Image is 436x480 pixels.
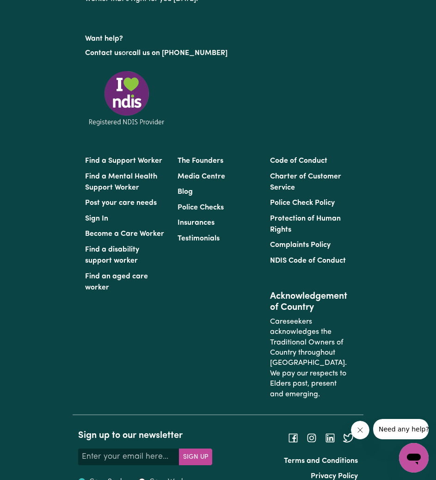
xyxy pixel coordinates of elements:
span: Need any help? [6,6,56,14]
a: call us on [PHONE_NUMBER] [129,49,227,57]
a: Follow Careseekers on Instagram [306,434,317,442]
a: Complaints Policy [270,241,331,249]
a: Find an aged care worker [85,273,148,291]
a: Follow Careseekers on LinkedIn [325,434,336,442]
iframe: Close message [351,421,369,439]
input: Enter your email here... [78,449,179,465]
a: Find a disability support worker [85,246,139,265]
a: Follow Careseekers on Twitter [343,434,354,442]
a: Find a Support Worker [85,157,162,165]
a: Insurances [178,219,215,227]
a: Testimonials [178,235,220,242]
a: Media Centre [178,173,225,180]
button: Subscribe [179,449,212,465]
a: Privacy Policy [311,473,358,480]
a: Blog [178,188,193,196]
a: Become a Care Worker [85,230,164,238]
iframe: Message from company [373,419,429,439]
p: Careseekers acknowledges the Traditional Owners of Country throughout [GEOGRAPHIC_DATA]. We pay o... [270,313,351,403]
a: Police Checks [178,204,224,211]
a: Terms and Conditions [284,457,358,465]
a: Post your care needs [85,199,157,207]
a: NDIS Code of Conduct [270,257,346,265]
a: Contact us [85,49,122,57]
a: Code of Conduct [270,157,327,165]
iframe: Button to launch messaging window [399,443,429,473]
h2: Acknowledgement of Country [270,291,351,313]
p: Want help? [85,30,351,44]
img: Registered NDIS provider [85,69,168,127]
a: Sign In [85,215,108,222]
a: Follow Careseekers on Facebook [288,434,299,442]
a: Charter of Customer Service [270,173,341,191]
h2: Sign up to our newsletter [78,430,212,441]
a: Protection of Human Rights [270,215,341,234]
p: or [85,44,351,62]
a: The Founders [178,157,223,165]
a: Find a Mental Health Support Worker [85,173,157,191]
a: Police Check Policy [270,199,335,207]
